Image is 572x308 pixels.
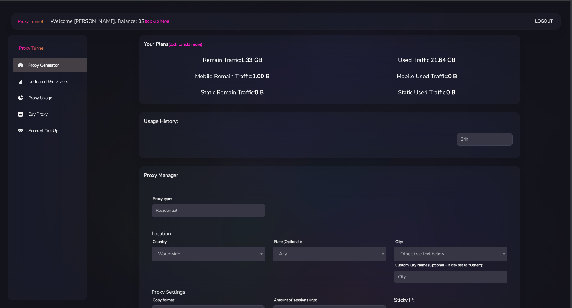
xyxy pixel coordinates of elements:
[13,91,92,105] a: Proxy Usage
[19,45,44,51] span: Proxy Tunnel
[535,15,553,27] a: Logout
[13,124,92,138] a: Account Top Up
[13,107,92,122] a: Buy Proxy
[13,74,92,89] a: Dedicated 5G Devices
[330,88,524,97] div: Static Used Traffic:
[395,239,403,244] label: City:
[135,56,330,64] div: Remain Traffic:
[144,117,357,125] h6: Usage History:
[274,297,317,303] label: Amount of sessions urls:
[446,89,455,96] span: 0 B
[394,271,507,283] input: City
[8,35,87,51] a: Proxy Tunnel
[155,250,261,258] span: Worldwide
[144,171,357,179] h6: Proxy Manager
[148,288,511,296] div: Proxy Settings:
[273,247,386,261] span: Any
[330,72,524,81] div: Mobile Used Traffic:
[145,18,169,24] a: (top-up here)
[394,247,507,261] span: Other, free text below
[153,239,167,244] label: Country:
[252,72,269,80] span: 1.00 B
[17,16,43,26] a: Proxy Tunnel
[153,297,175,303] label: Copy format:
[144,40,357,48] h6: Your Plans
[18,18,43,24] span: Proxy Tunnel
[43,17,169,25] li: Welcome [PERSON_NAME]. Balance: 0$
[274,239,302,244] label: State (Optional):
[330,56,524,64] div: Used Traffic:
[535,271,564,300] iframe: Webchat Widget
[152,247,265,261] span: Worldwide
[276,250,382,258] span: Any
[168,41,202,47] a: (click to add more)
[135,72,330,81] div: Mobile Remain Traffic:
[148,230,511,238] div: Location:
[135,88,330,97] div: Static Remain Traffic:
[448,72,457,80] span: 0 B
[394,296,507,304] h6: Sticky IP:
[395,262,483,268] label: Custom City Name (Optional - If city set to "Other"):
[255,89,264,96] span: 0 B
[13,58,92,72] a: Proxy Generator
[431,56,455,64] span: 21.64 GB
[398,250,504,258] span: Other, free text below
[153,196,172,202] label: Proxy type:
[241,56,262,64] span: 1.33 GB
